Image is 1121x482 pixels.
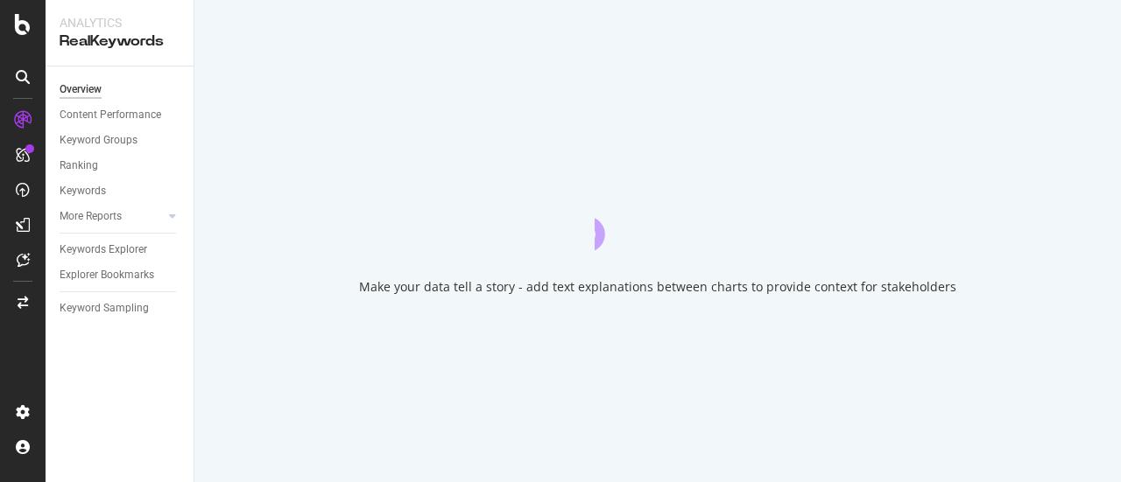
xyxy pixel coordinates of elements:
div: Explorer Bookmarks [60,266,154,284]
a: Keywords Explorer [60,241,181,259]
a: More Reports [60,207,164,226]
div: Keyword Groups [60,131,137,150]
a: Keywords [60,182,181,200]
a: Overview [60,80,181,99]
div: Ranking [60,157,98,175]
div: Keywords [60,182,106,200]
div: Keywords Explorer [60,241,147,259]
div: RealKeywords [60,31,180,52]
div: Make your data tell a story - add text explanations between charts to provide context for stakeho... [359,278,956,296]
div: animation [595,187,721,250]
a: Keyword Sampling [60,299,181,318]
div: Analytics [60,14,180,31]
div: More Reports [60,207,122,226]
div: Keyword Sampling [60,299,149,318]
div: Content Performance [60,106,161,124]
a: Explorer Bookmarks [60,266,181,284]
a: Content Performance [60,106,181,124]
a: Ranking [60,157,181,175]
div: Overview [60,80,102,99]
a: Keyword Groups [60,131,181,150]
